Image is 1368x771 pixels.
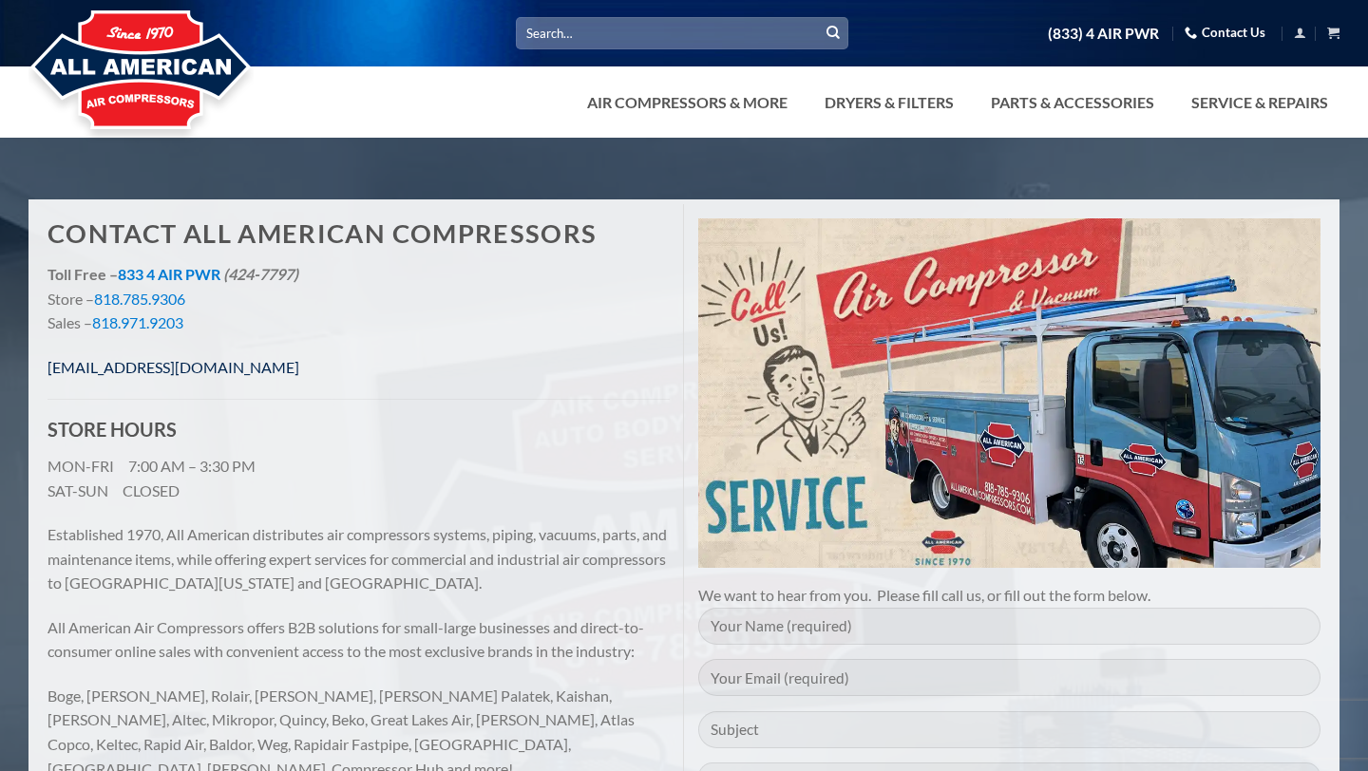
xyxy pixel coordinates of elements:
a: (833) 4 AIR PWR [1048,17,1159,50]
p: Store – Sales – [47,262,670,335]
a: Air Compressors & More [576,84,799,122]
input: Search… [516,17,848,48]
h1: Contact All American Compressors [47,218,670,250]
strong: STORE HOURS [47,418,177,441]
strong: Toll Free – [47,265,298,283]
button: Submit [819,19,847,47]
a: Contact Us [1185,18,1265,47]
input: Your Name (required) [698,608,1320,645]
p: Established 1970, All American distributes air compressors systems, piping, vacuums, parts, and m... [47,522,670,595]
input: Subject [698,711,1320,748]
p: All American Air Compressors offers B2B solutions for small-large businesses and direct-to-consum... [47,615,670,664]
input: Your Email (required) [698,659,1320,696]
a: Login [1294,21,1306,45]
a: 818.971.9203 [92,313,183,331]
a: 833 4 AIR PWR [118,265,220,283]
a: [EMAIL_ADDRESS][DOMAIN_NAME] [47,358,299,376]
a: Parts & Accessories [979,84,1166,122]
img: Air Compressor Service [698,218,1320,568]
em: (424-7797) [223,265,298,283]
p: MON-FRI 7:00 AM – 3:30 PM SAT-SUN CLOSED [47,454,670,502]
a: 818.785.9306 [94,290,185,308]
a: Dryers & Filters [813,84,965,122]
p: We want to hear from you. Please fill call us, or fill out the form below. [698,583,1320,608]
a: Service & Repairs [1180,84,1339,122]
